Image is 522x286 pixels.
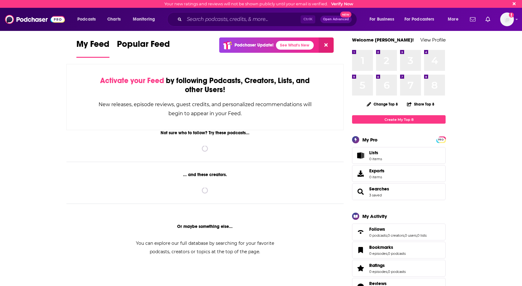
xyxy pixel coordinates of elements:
[354,187,367,196] a: Searches
[369,150,382,155] span: Lists
[387,251,388,256] span: ,
[276,41,314,50] a: See What's New
[500,12,514,26] span: Logged in as workman-publicity
[66,224,344,229] div: Or maybe something else...
[369,226,385,232] span: Follows
[76,39,109,58] a: My Feed
[369,251,387,256] a: 0 episodes
[354,246,367,254] a: Bookmarks
[362,213,387,219] div: My Activity
[407,98,435,110] button: Share Top 8
[369,226,427,232] a: Follows
[331,2,353,6] a: Verify Now
[77,15,96,24] span: Podcasts
[352,183,446,200] span: Searches
[388,269,406,274] a: 0 podcasts
[301,15,315,23] span: Ctrl K
[73,14,104,24] button: open menu
[66,130,344,136] div: Not sure who to follow? Try these podcasts...
[500,12,514,26] button: Show profile menu
[369,157,382,161] span: 0 items
[100,76,164,85] span: Activate your Feed
[133,15,155,24] span: Monitoring
[448,15,458,24] span: More
[369,244,393,250] span: Bookmarks
[369,150,378,155] span: Lists
[437,137,445,142] a: PRO
[352,242,446,259] span: Bookmarks
[369,186,389,192] a: Searches
[5,13,65,25] img: Podchaser - Follow, Share and Rate Podcasts
[352,37,414,43] a: Welcome [PERSON_NAME]!
[320,16,352,23] button: Open AdvancedNew
[443,14,466,24] button: open menu
[369,269,387,274] a: 0 episodes
[354,151,367,160] span: Lists
[405,233,417,238] a: 0 users
[128,239,282,256] div: You can explore our full database by searching for your favorite podcasts, creators or topics at ...
[509,12,514,17] svg: Email not verified
[467,14,478,25] a: Show notifications dropdown
[362,137,378,143] div: My Pro
[66,172,344,177] div: ... and these creators.
[184,14,301,24] input: Search podcasts, credits, & more...
[363,100,402,108] button: Change Top 8
[354,264,367,273] a: Ratings
[369,168,384,174] span: Exports
[76,39,109,53] span: My Feed
[369,175,384,179] span: 0 items
[369,233,387,238] a: 0 podcasts
[352,115,446,124] a: Create My Top 8
[417,233,417,238] span: ,
[369,263,385,268] span: Ratings
[352,224,446,240] span: Follows
[354,169,367,178] span: Exports
[173,12,363,27] div: Search podcasts, credits, & more...
[323,18,349,21] span: Open Advanced
[352,260,446,277] span: Ratings
[387,269,388,274] span: ,
[117,39,170,53] span: Popular Feed
[483,14,493,25] a: Show notifications dropdown
[107,15,121,24] span: Charts
[370,15,394,24] span: For Business
[352,147,446,164] a: Lists
[117,39,170,58] a: Popular Feed
[164,2,353,6] div: Your new ratings and reviews will not be shown publicly until your email is verified.
[128,14,163,24] button: open menu
[404,233,405,238] span: ,
[354,228,367,236] a: Follows
[388,251,406,256] a: 0 podcasts
[420,37,446,43] a: View Profile
[404,15,434,24] span: For Podcasters
[365,14,402,24] button: open menu
[103,14,124,24] a: Charts
[234,42,273,48] p: Podchaser Update!
[369,263,406,268] a: Ratings
[369,193,382,197] a: 3 saved
[417,233,427,238] a: 0 lists
[98,100,312,118] div: New releases, episode reviews, guest credits, and personalized recommendations will begin to appe...
[98,76,312,94] div: by following Podcasts, Creators, Lists, and other Users!
[369,244,406,250] a: Bookmarks
[400,14,443,24] button: open menu
[340,12,351,17] span: New
[352,165,446,182] a: Exports
[388,233,404,238] a: 0 creators
[500,12,514,26] img: User Profile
